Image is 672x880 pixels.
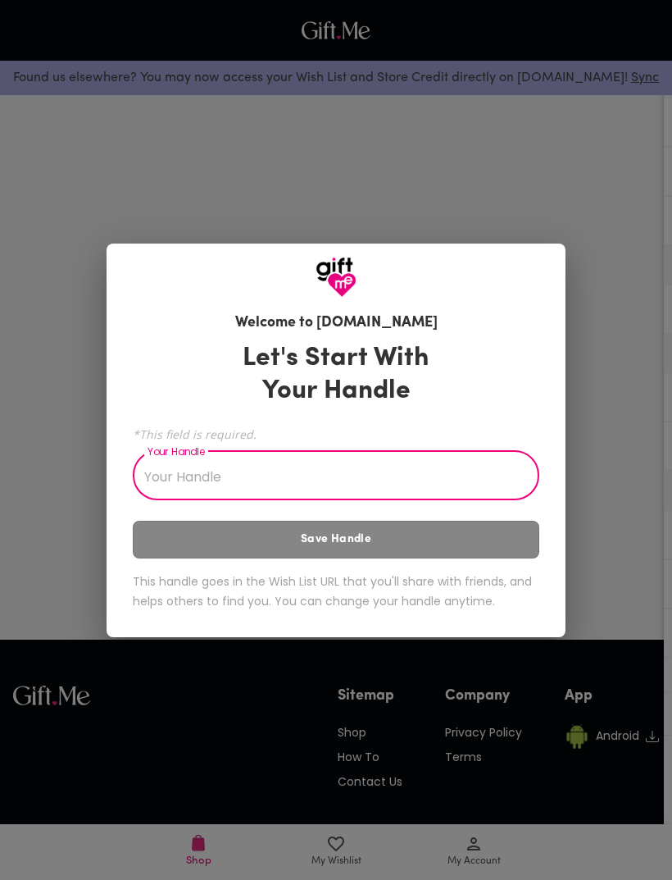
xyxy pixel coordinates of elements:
[133,426,539,442] span: *This field is required.
[235,312,438,335] h6: Welcome to [DOMAIN_NAME]
[316,257,356,298] img: GiftMe Logo
[222,342,450,408] h3: Let's Start With Your Handle
[133,572,539,612] h6: This handle goes in the Wish List URL that you'll share with friends, and helps others to find yo...
[133,454,521,500] input: Your Handle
